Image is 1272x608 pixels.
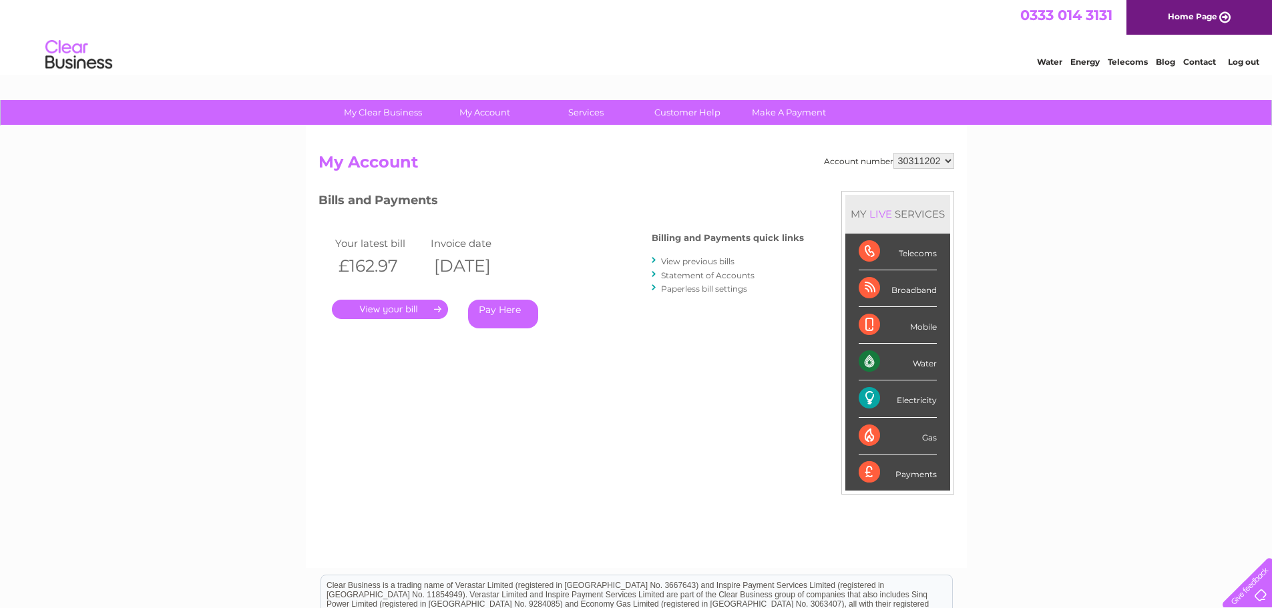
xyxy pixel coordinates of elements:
[661,270,755,280] a: Statement of Accounts
[468,300,538,328] a: Pay Here
[1037,57,1062,67] a: Water
[632,100,743,125] a: Customer Help
[867,208,895,220] div: LIVE
[427,234,523,252] td: Invoice date
[859,418,937,454] div: Gas
[427,252,523,280] th: [DATE]
[859,454,937,491] div: Payments
[332,300,448,319] a: .
[859,307,937,344] div: Mobile
[859,234,937,270] div: Telecoms
[734,100,844,125] a: Make A Payment
[1228,57,1259,67] a: Log out
[1020,7,1112,23] a: 0333 014 3131
[859,380,937,417] div: Electricity
[1183,57,1216,67] a: Contact
[319,153,954,178] h2: My Account
[332,252,428,280] th: £162.97
[859,344,937,380] div: Water
[321,7,952,65] div: Clear Business is a trading name of Verastar Limited (registered in [GEOGRAPHIC_DATA] No. 3667643...
[859,270,937,307] div: Broadband
[429,100,540,125] a: My Account
[45,35,113,75] img: logo.png
[661,284,747,294] a: Paperless bill settings
[332,234,428,252] td: Your latest bill
[652,233,804,243] h4: Billing and Payments quick links
[328,100,438,125] a: My Clear Business
[824,153,954,169] div: Account number
[845,195,950,233] div: MY SERVICES
[531,100,641,125] a: Services
[1108,57,1148,67] a: Telecoms
[319,191,804,214] h3: Bills and Payments
[1070,57,1100,67] a: Energy
[1156,57,1175,67] a: Blog
[661,256,734,266] a: View previous bills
